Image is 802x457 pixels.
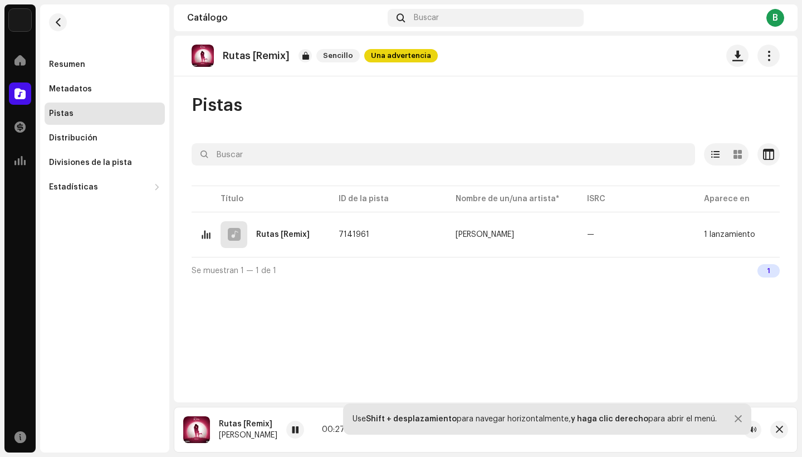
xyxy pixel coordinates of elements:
p: Rutas [Remix] [223,50,290,62]
re-m-nav-item: Divisiones de la pista [45,152,165,174]
div: B [766,9,784,27]
re-m-nav-dropdown: Estadísticas [45,176,165,198]
re-m-nav-item: Pistas [45,103,165,125]
div: 1 lanzamiento [704,231,755,239]
div: — [587,231,594,239]
div: Rutas [Remix] [256,231,310,239]
div: [PERSON_NAME] [456,231,514,239]
img: 2b51eb9b-b783-431f-a332-8766ec85df2f [183,416,210,443]
div: Divisiones de la pista [49,158,132,167]
div: Rutas [Remix] [219,420,277,429]
span: Brian Rosee [456,231,569,239]
span: Buscar [414,13,439,22]
img: equalizer-light.gif [199,227,213,242]
re-m-nav-item: Resumen [45,54,165,76]
div: Pistas [49,109,74,118]
div: 1 [757,264,780,278]
div: Distribución [49,134,97,143]
re-m-nav-item: Distribución [45,127,165,149]
div: Metadatos [49,85,92,94]
div: [PERSON_NAME] [219,431,277,440]
span: Pistas [192,94,242,116]
div: Resumen [49,60,85,69]
input: Buscar [192,143,695,166]
span: Una advertencia [364,49,438,62]
span: Se muestran 1 — 1 de 1 [192,267,276,275]
div: Estadísticas [49,183,98,192]
div: 00:27 [322,425,350,434]
img: 297a105e-aa6c-4183-9ff4-27133c00f2e2 [9,9,31,31]
img: 2b51eb9b-b783-431f-a332-8766ec85df2f [192,45,214,67]
span: Sencillo [316,49,360,62]
re-m-nav-item: Metadatos [45,78,165,100]
span: 7141961 [339,231,369,239]
div: Catálogo [187,13,383,22]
